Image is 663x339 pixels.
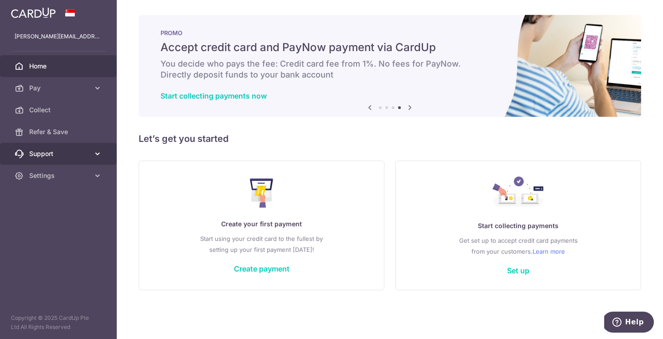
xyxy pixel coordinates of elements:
p: Create your first payment [157,219,366,229]
img: Make Payment [250,178,273,208]
a: Learn more [533,246,565,257]
a: Create payment [234,264,290,273]
span: Settings [29,171,89,180]
span: Support [29,149,89,158]
p: Start collecting payments [414,220,622,231]
a: Start collecting payments now [161,91,267,100]
span: Pay [29,83,89,93]
span: Collect [29,105,89,115]
img: Collect Payment [492,177,544,209]
p: [PERSON_NAME][EMAIL_ADDRESS][PERSON_NAME][DOMAIN_NAME] [15,32,102,41]
h6: You decide who pays the fee: Credit card fee from 1%. No fees for PayNow. Directly deposit funds ... [161,58,619,80]
p: Get set up to accept credit card payments from your customers. [414,235,622,257]
a: Set up [507,266,529,275]
img: CardUp [11,7,56,18]
p: PROMO [161,29,619,37]
img: paynow Banner [139,15,641,117]
h5: Let’s get you started [139,131,641,146]
span: Refer & Save [29,127,89,136]
iframe: Opens a widget where you can find more information [604,312,654,334]
h5: Accept credit card and PayNow payment via CardUp [161,40,619,55]
span: Home [29,62,89,71]
p: Start using your credit card to the fullest by setting up your first payment [DATE]! [157,233,366,255]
